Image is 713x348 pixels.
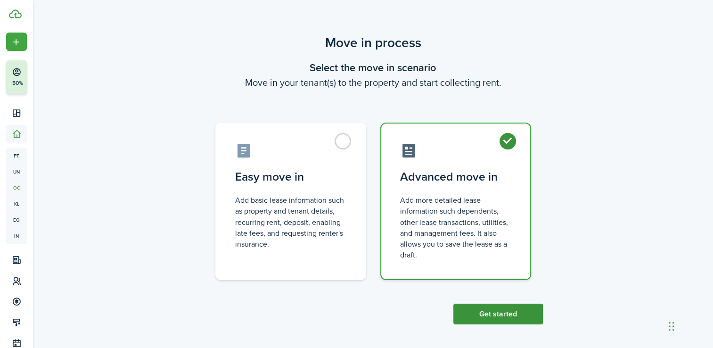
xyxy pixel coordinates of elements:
[669,312,674,340] div: Drag
[204,75,543,90] wizard-step-header-description: Move in your tenant(s) to the property and start collecting rent.
[204,33,543,53] scenario-title: Move in process
[6,212,27,228] a: eq
[204,60,543,75] wizard-step-header-title: Select the move in scenario
[6,148,27,164] a: pt
[453,304,543,324] button: Get started
[12,79,24,87] p: 50%
[6,164,27,180] a: un
[666,303,713,348] iframe: Chat Widget
[235,195,346,249] control-radio-card-description: Add basic lease information such as property and tenant details, recurring rent, deposit, enablin...
[6,196,27,212] a: kl
[6,60,84,94] button: 50%
[400,195,511,260] control-radio-card-description: Add more detailed lease information such dependents, other lease transactions, utilities, and man...
[6,180,27,196] a: oc
[9,9,22,18] img: TenantCloud
[235,168,346,185] control-radio-card-title: Easy move in
[6,228,27,244] a: in
[6,33,27,51] button: Open menu
[400,168,511,185] control-radio-card-title: Advanced move in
